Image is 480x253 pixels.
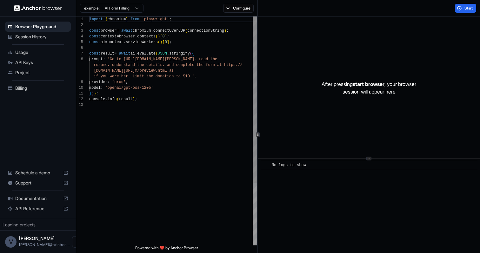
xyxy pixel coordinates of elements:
[5,22,71,32] div: Browser Playground
[105,40,107,44] span: =
[76,16,83,22] div: 1
[15,69,68,76] span: Project
[167,51,169,56] span: .
[226,29,229,33] span: ;
[5,236,17,248] div: V
[15,85,68,91] span: Billing
[119,34,135,39] span: browser
[190,51,192,56] span: (
[160,34,162,39] span: [
[165,40,167,44] span: 0
[76,22,83,28] div: 2
[194,74,197,79] span: ,
[112,80,126,84] span: 'groq'
[119,51,130,56] span: await
[203,57,217,62] span: ad the
[15,205,61,212] span: API Reference
[89,97,105,101] span: console
[133,29,151,33] span: chromium
[15,180,61,186] span: Support
[158,51,167,56] span: JSON
[105,86,153,90] span: 'openai/gpt-oss-120b'
[76,91,83,96] div: 11
[224,29,226,33] span: )
[5,57,71,68] div: API Keys
[89,29,101,33] span: const
[223,4,254,13] button: Configure
[76,45,83,51] div: 6
[135,68,174,73] span: m/preview.html as
[76,85,83,91] div: 10
[89,86,101,90] span: model
[5,47,71,57] div: Usage
[135,34,137,39] span: .
[5,168,71,178] div: Schedule a demo
[72,236,83,248] button: Open menu
[169,51,190,56] span: stringify
[135,97,137,101] span: ;
[101,86,103,90] span: :
[101,29,117,33] span: browser
[5,193,71,204] div: Documentation
[162,40,164,44] span: [
[130,51,135,56] span: ai
[76,39,83,45] div: 5
[165,34,167,39] span: ]
[119,97,133,101] span: result
[76,34,83,39] div: 4
[14,5,62,11] img: Anchor Logo
[76,51,83,56] div: 7
[121,29,133,33] span: await
[126,17,128,22] span: }
[455,4,476,13] button: Start
[94,91,96,96] span: )
[94,68,135,73] span: [DOMAIN_NAME][URL]
[156,34,158,39] span: (
[137,34,156,39] span: contexts
[15,49,68,55] span: Usage
[101,34,117,39] span: context
[84,6,100,11] span: example:
[133,97,135,101] span: )
[76,79,83,85] div: 9
[3,222,73,228] div: Loading projects...
[5,83,71,93] div: Billing
[158,40,160,44] span: (
[76,102,83,108] div: 13
[96,91,98,96] span: ;
[114,51,117,56] span: =
[5,204,71,214] div: API Reference
[160,40,162,44] span: )
[272,163,306,167] span: No logs to show
[117,34,119,39] span: =
[464,6,473,11] span: Start
[19,242,70,247] span: vipin@axiotree.com
[353,81,384,87] span: start browser
[103,57,105,62] span: :
[108,80,110,84] span: :
[89,51,101,56] span: const
[105,97,107,101] span: .
[153,29,185,33] span: connectOverCDP
[76,96,83,102] div: 12
[89,40,101,44] span: const
[151,29,153,33] span: .
[162,34,164,39] span: 0
[135,51,137,56] span: .
[5,178,71,188] div: Support
[264,162,267,168] span: ​
[5,32,71,42] div: Session History
[15,195,61,202] span: Documentation
[135,245,198,253] span: Powered with ❤️ by Anchor Browser
[76,28,83,34] div: 3
[108,57,203,62] span: 'Go to [URL][DOMAIN_NAME][PERSON_NAME], re
[126,40,158,44] span: serviceWorkers
[208,63,242,67] span: orm at https://
[169,40,171,44] span: ;
[15,34,68,40] span: Session History
[89,34,101,39] span: const
[94,74,194,79] span: if you were her. Limit the donation to $10.'
[108,17,126,22] span: chromium
[91,91,94,96] span: )
[126,80,128,84] span: ,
